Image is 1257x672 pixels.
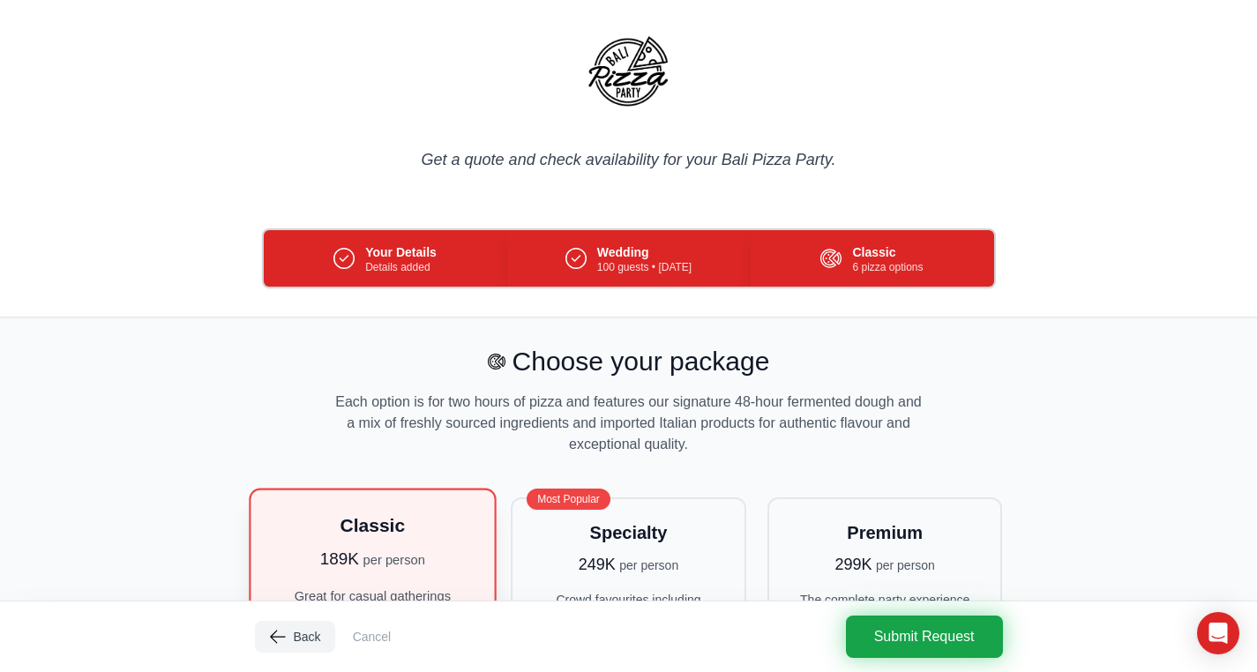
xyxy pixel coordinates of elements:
span: Back [294,628,321,646]
button: Cancel [346,624,399,649]
span: per person [363,552,424,567]
h2: Choose your package [255,346,1003,377]
h3: Your Details [365,243,437,261]
p: Great for casual gatherings [273,586,471,605]
span: Submit Request [874,626,975,647]
img: Check [333,248,355,269]
p: 100 guests • [DATE] [597,261,692,274]
span: 189K [319,549,358,568]
span: per person [876,558,935,572]
img: Pizza [820,248,842,269]
button: Submit Request [846,616,1003,658]
img: Bali Pizza Party [587,28,671,113]
p: The complete party experience with premium ingredients [790,591,980,626]
div: Most Popular [527,489,610,510]
p: 6 pizza options [852,261,923,274]
h3: Classic [852,243,923,261]
img: Pizza [488,353,505,370]
h3: Wedding [597,243,692,261]
h3: Premium [790,520,980,545]
img: Check [565,248,587,269]
p: Crowd favourites including chocolate dessert pizza [534,591,723,626]
p: Each option is for two hours of pizza and features our signature 48-hour fermented dough and a mi... [333,392,925,455]
p: Get a quote and check availability for your Bali Pizza Party. [255,147,1003,172]
span: 299K [834,556,872,573]
h3: Classic [273,512,471,538]
span: 249K [579,556,616,573]
img: Arrow Left [269,628,287,646]
div: Open Intercom Messenger [1197,612,1239,654]
h3: Specialty [534,520,723,545]
span: per person [619,558,678,572]
button: Back [255,621,335,653]
p: Details added [365,261,437,274]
